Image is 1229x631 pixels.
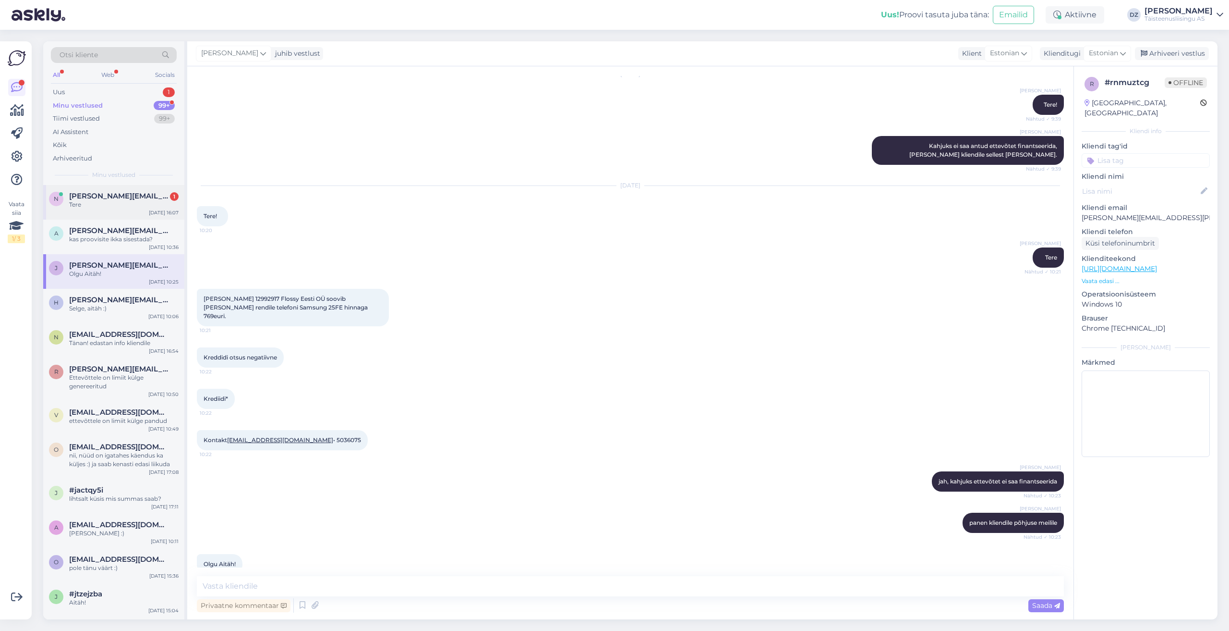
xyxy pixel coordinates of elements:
[148,607,179,614] div: [DATE] 15:04
[54,368,59,375] span: r
[69,365,169,373] span: robert.afontsikov@tele2.com
[55,593,58,600] span: j
[197,599,290,612] div: Privaatne kommentaar
[200,409,236,417] span: 10:22
[55,264,58,272] span: j
[149,347,179,355] div: [DATE] 16:54
[69,417,179,425] div: ettevõttele on limiit külge pandud
[149,469,179,476] div: [DATE] 17:08
[204,436,361,444] span: Kontakt • 5036075
[1084,98,1200,118] div: [GEOGRAPHIC_DATA], [GEOGRAPHIC_DATA]
[204,354,277,361] span: Kreddidi otsus negatiivne
[271,49,320,59] div: juhib vestlust
[204,395,228,402] span: Krediidi*
[69,261,169,270] span: julia.vares@tele2.com
[1024,492,1061,499] span: Nähtud ✓ 10:23
[69,296,169,304] span: helen.hiiob@tele2.com
[1040,49,1081,59] div: Klienditugi
[1024,268,1061,275] span: Nähtud ✓ 10:21
[1082,237,1159,250] div: Küsi telefoninumbrit
[151,538,179,545] div: [DATE] 10:11
[1082,323,1210,334] p: Chrome [TECHNICAL_ID]
[200,327,236,334] span: 10:21
[53,140,67,150] div: Kõik
[53,154,92,163] div: Arhiveeritud
[1024,533,1061,541] span: Nähtud ✓ 10:23
[69,192,169,200] span: neeme.nurm@klick.ee
[69,373,179,391] div: Ettevõttele on limiit külge genereeritud
[1082,264,1157,273] a: [URL][DOMAIN_NAME]
[53,101,103,111] div: Minu vestlused
[1032,601,1060,610] span: Saada
[1105,77,1165,88] div: # rnmuztcg
[54,524,59,531] span: a
[1082,127,1210,136] div: Kliendi info
[1082,203,1210,213] p: Kliendi email
[69,339,179,347] div: Tänan! edastan info kliendile
[99,69,116,81] div: Web
[54,411,58,419] span: v
[149,572,179,580] div: [DATE] 15:36
[1082,254,1210,264] p: Klienditeekond
[1045,254,1057,261] span: Tere
[154,114,175,124] div: 99+
[1020,87,1061,94] span: [PERSON_NAME]
[990,48,1019,59] span: Estonian
[154,101,175,111] div: 99+
[54,230,59,237] span: a
[54,195,59,202] span: n
[1082,313,1210,323] p: Brauser
[69,529,179,538] div: [PERSON_NAME] :)
[1165,77,1207,88] span: Offline
[8,49,26,67] img: Askly Logo
[969,519,1057,526] span: panen kliendile põhjuse meilile
[69,495,179,503] div: lihtsalt küsis mis summas saab?
[69,451,179,469] div: nii, nüüd on igatahes käendus ka küljes :) ja saab kenasti edasi liikuda
[69,564,179,572] div: pole tänu väärt :)
[1020,464,1061,471] span: [PERSON_NAME]
[69,270,179,278] div: Olgu Aitäh!
[54,558,59,566] span: o
[8,235,25,243] div: 1 / 3
[204,295,369,320] span: [PERSON_NAME] 12992917 Flossy Eesti OÜ soovib [PERSON_NAME] rendile telefoni Samsung 25FE hinnaga...
[1082,358,1210,368] p: Märkmed
[148,313,179,320] div: [DATE] 10:06
[1135,47,1209,60] div: Arhiveeri vestlus
[881,9,989,21] div: Proovi tasuta juba täna:
[1020,240,1061,247] span: [PERSON_NAME]
[1082,343,1210,352] div: [PERSON_NAME]
[69,235,179,244] div: kas proovisite ikka sisestada?
[1145,15,1213,23] div: Täisteenusliisingu AS
[1082,141,1210,151] p: Kliendi tag'id
[200,227,236,234] span: 10:20
[69,520,169,529] span: anett.voorel@tele2.com
[204,560,236,568] span: Olgu Aitäh!
[204,212,217,220] span: Tere!
[1082,299,1210,309] p: Windows 10
[149,209,179,216] div: [DATE] 16:07
[958,49,982,59] div: Klient
[69,443,169,451] span: oksana.vappe@tele2.com
[69,486,103,495] span: #jactqy5i
[69,200,179,209] div: Tere
[148,425,179,433] div: [DATE] 10:49
[51,69,62,81] div: All
[60,50,98,60] span: Otsi kliente
[1046,6,1104,24] div: Aktiivne
[54,334,59,341] span: n
[69,408,169,417] span: v.nikolaitsuk@gmail.com
[1127,8,1141,22] div: DZ
[69,598,179,607] div: Aitäh!
[227,436,333,444] a: [EMAIL_ADDRESS][DOMAIN_NAME]
[92,171,135,179] span: Minu vestlused
[1020,505,1061,512] span: [PERSON_NAME]
[55,489,58,496] span: j
[149,244,179,251] div: [DATE] 10:36
[69,590,102,598] span: #jtzejzba
[197,181,1064,190] div: [DATE]
[1082,213,1210,223] p: [PERSON_NAME][EMAIL_ADDRESS][PERSON_NAME][DOMAIN_NAME]
[1145,7,1223,23] a: [PERSON_NAME]Täisteenusliisingu AS
[1044,101,1057,108] span: Tere!
[153,69,177,81] div: Socials
[1082,186,1199,197] input: Lisa nimi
